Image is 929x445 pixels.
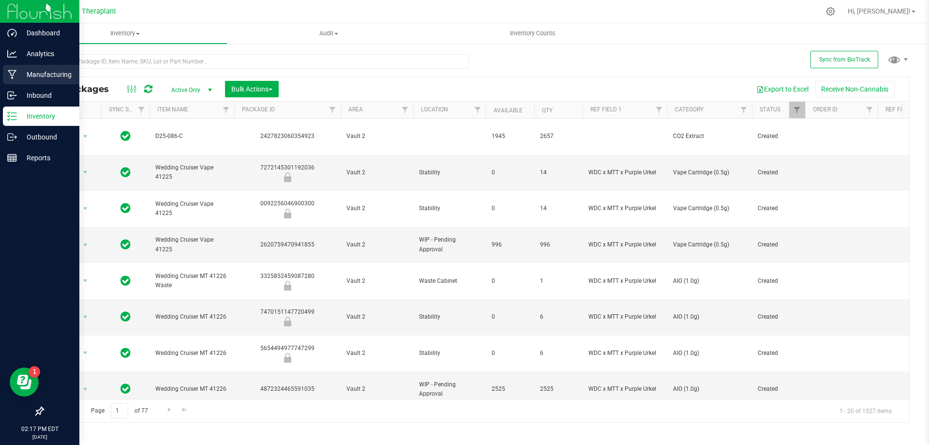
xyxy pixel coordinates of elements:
[155,235,228,254] span: Wedding Cruiser Vape 41225
[218,102,234,118] a: Filter
[29,366,40,378] iframe: Resource center unread badge
[233,272,342,291] div: 3325852459087280
[673,276,746,286] span: AIO (1.0g)
[419,349,480,358] span: Stability
[79,130,91,143] span: select
[227,29,430,38] span: Audit
[233,163,342,182] div: 7272145301192036
[155,384,228,394] span: Wedding Cruiser MT 41226
[79,238,91,252] span: select
[109,106,146,113] a: Sync Status
[79,383,91,396] span: select
[111,403,128,418] input: 1
[155,132,228,141] span: D25-086-C
[492,276,528,286] span: 0
[17,90,75,101] p: Inbound
[540,384,577,394] span: 2525
[673,384,746,394] span: AIO (1.0g)
[162,403,176,416] a: Go to the next page
[233,317,342,326] div: Newly Received
[588,312,661,322] span: WDC x MTT x Purple Urkel
[79,346,91,360] span: select
[885,106,917,113] a: Ref Field 2
[492,132,528,141] span: 1945
[673,132,746,141] span: CO2 Extract
[419,168,480,177] span: Stability
[79,310,91,324] span: select
[758,204,799,213] span: Created
[431,23,634,44] a: Inventory Counts
[346,276,407,286] span: Vault 2
[17,69,75,80] p: Manufacturing
[155,199,228,218] span: Wedding Cruiser Vape 41225
[7,70,17,79] inline-svg: Manufacturing
[157,106,188,113] a: Item Name
[233,172,342,182] div: Newly Received
[673,349,746,358] span: AIO (1.0g)
[4,433,75,441] p: [DATE]
[824,7,837,16] div: Manage settings
[155,272,228,290] span: Wedding Cruiser MT 41226 Waste
[233,353,342,363] div: Newly Received
[82,7,116,15] span: Theraplant
[120,166,131,179] span: In Sync
[346,132,407,141] span: Vault 2
[178,403,192,416] a: Go to the last page
[588,204,661,213] span: WDC x MTT x Purple Urkel
[4,425,75,433] p: 02:17 PM EDT
[325,102,341,118] a: Filter
[758,168,799,177] span: Created
[588,168,661,177] span: WDC x MTT x Purple Urkel
[673,240,746,249] span: Vape Cartridge (0.5g)
[155,312,228,322] span: Wedding Cruiser MT 41226
[419,276,480,286] span: Waste Cabinet
[673,168,746,177] span: Vape Cartridge (0.5g)
[346,349,407,358] span: Vault 2
[673,312,746,322] span: AIO (1.0g)
[233,132,342,141] div: 2427823060354923
[789,102,805,118] a: Filter
[470,102,486,118] a: Filter
[79,274,91,288] span: select
[494,107,523,114] a: Available
[588,384,661,394] span: WDC x MTT x Purple Urkel
[17,48,75,60] p: Analytics
[120,310,131,323] span: In Sync
[758,384,799,394] span: Created
[492,240,528,249] span: 996
[346,168,407,177] span: Vault 2
[346,384,407,394] span: Vault 2
[492,168,528,177] span: 0
[17,110,75,122] p: Inventory
[540,240,577,249] span: 996
[7,49,17,59] inline-svg: Analytics
[540,312,577,322] span: 6
[758,132,799,141] span: Created
[419,312,480,322] span: Stability
[155,349,228,358] span: Wedding Cruiser MT 41226
[862,102,878,118] a: Filter
[10,368,39,397] iframe: Resource center
[120,129,131,143] span: In Sync
[810,51,878,68] button: Sync from BioTrack
[120,274,131,288] span: In Sync
[736,102,752,118] a: Filter
[819,56,870,63] span: Sync from BioTrack
[832,403,899,418] span: 1 - 20 of 1527 items
[492,312,528,322] span: 0
[673,204,746,213] span: Vape Cartridge (0.5g)
[7,153,17,163] inline-svg: Reports
[233,307,342,326] div: 7470151147720499
[760,106,780,113] a: Status
[231,85,272,93] span: Bulk Actions
[848,7,911,15] span: Hi, [PERSON_NAME]!
[492,204,528,213] span: 0
[23,29,227,38] span: Inventory
[17,27,75,39] p: Dashboard
[120,201,131,215] span: In Sync
[225,81,279,97] button: Bulk Actions
[419,204,480,213] span: Stability
[540,349,577,358] span: 6
[492,349,528,358] span: 0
